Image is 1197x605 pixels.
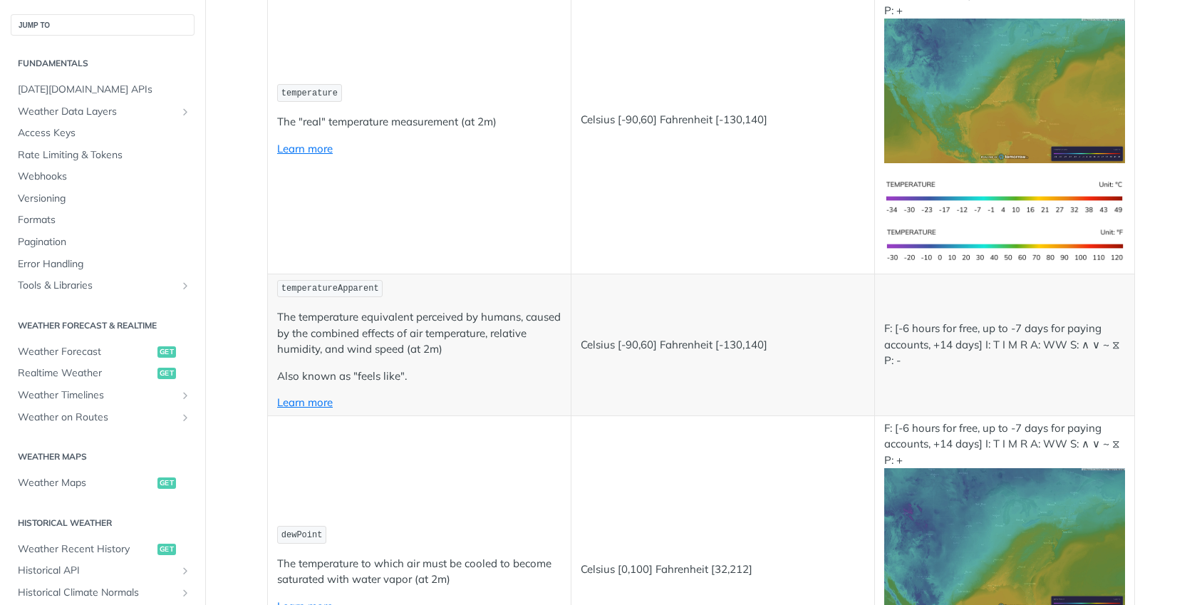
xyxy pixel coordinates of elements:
span: Expand image [884,237,1125,251]
button: Show subpages for Weather Timelines [180,390,191,401]
span: Expand image [884,533,1125,547]
button: Show subpages for Weather Data Layers [180,106,191,118]
a: Historical Climate NormalsShow subpages for Historical Climate Normals [11,582,195,604]
span: Error Handling [18,257,191,272]
a: Pagination [11,232,195,253]
a: Learn more [277,142,333,155]
p: The temperature to which air must be cooled to become saturated with water vapor (at 2m) [277,556,561,588]
button: Show subpages for Weather on Routes [180,412,191,423]
a: Weather Mapsget [11,472,195,494]
a: Realtime Weatherget [11,363,195,384]
code: dewPoint [277,526,326,544]
p: Celsius [-90,60] Fahrenheit [-130,140] [581,112,865,128]
span: Historical API [18,564,176,578]
span: Access Keys [18,126,191,140]
button: Show subpages for Historical Climate Normals [180,587,191,599]
a: Error Handling [11,254,195,275]
button: Show subpages for Tools & Libraries [180,280,191,291]
a: Weather on RoutesShow subpages for Weather on Routes [11,407,195,428]
a: Versioning [11,188,195,210]
span: get [157,477,176,489]
code: temperatureApparent [277,280,383,298]
span: Weather Data Layers [18,105,176,119]
span: Versioning [18,192,191,206]
p: Also known as "feels like". [277,368,561,385]
span: [DATE][DOMAIN_NAME] APIs [18,83,191,97]
span: Pagination [18,235,191,249]
h2: Weather Maps [11,450,195,463]
a: Formats [11,210,195,231]
span: Formats [18,213,191,227]
span: get [157,544,176,555]
h2: Historical Weather [11,517,195,529]
code: temperature [277,84,342,102]
button: JUMP TO [11,14,195,36]
span: Rate Limiting & Tokens [18,148,191,162]
p: Celsius [-90,60] Fahrenheit [-130,140] [581,337,865,353]
a: [DATE][DOMAIN_NAME] APIs [11,79,195,100]
a: Weather TimelinesShow subpages for Weather Timelines [11,385,195,406]
a: Learn more [277,395,333,409]
a: Access Keys [11,123,195,144]
a: Rate Limiting & Tokens [11,145,195,166]
h2: Fundamentals [11,57,195,70]
span: Weather Maps [18,476,154,490]
h2: Weather Forecast & realtime [11,319,195,332]
a: Weather Forecastget [11,341,195,363]
span: get [157,346,176,358]
p: The "real" temperature measurement (at 2m) [277,114,561,130]
span: Expand image [884,190,1125,203]
span: Weather on Routes [18,410,176,425]
p: F: [-6 hours for free, up to -7 days for paying accounts, +14 days] I: T I M R A: WW S: ∧ ∨ ~ ⧖ P: - [884,321,1125,369]
a: Weather Data LayersShow subpages for Weather Data Layers [11,101,195,123]
span: Realtime Weather [18,366,154,381]
p: Celsius [0,100] Fahrenheit [32,212] [581,562,865,578]
span: Weather Forecast [18,345,154,359]
a: Tools & LibrariesShow subpages for Tools & Libraries [11,275,195,296]
a: Weather Recent Historyget [11,539,195,560]
span: Weather Timelines [18,388,176,403]
span: get [157,368,176,379]
button: Show subpages for Historical API [180,565,191,576]
span: Tools & Libraries [18,279,176,293]
span: Webhooks [18,170,191,184]
span: Expand image [884,83,1125,97]
span: Weather Recent History [18,542,154,557]
a: Webhooks [11,166,195,187]
p: The temperature equivalent perceived by humans, caused by the combined effects of air temperature... [277,309,561,358]
a: Historical APIShow subpages for Historical API [11,560,195,581]
span: Historical Climate Normals [18,586,176,600]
